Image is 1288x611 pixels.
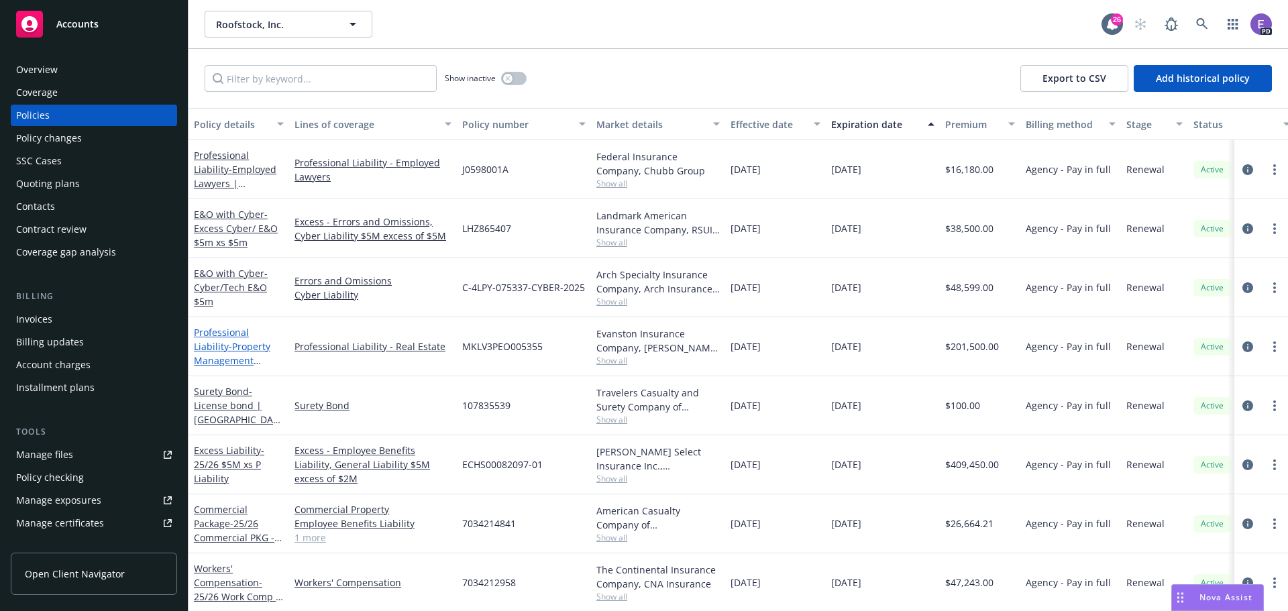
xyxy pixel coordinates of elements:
[11,354,177,376] a: Account charges
[1240,516,1256,532] a: circleInformation
[1171,584,1264,611] button: Nova Assist
[1126,339,1165,353] span: Renewal
[1199,223,1226,235] span: Active
[194,517,282,558] span: - 25/26 Commercial PKG - Roofstock Office
[1199,282,1226,294] span: Active
[591,108,725,140] button: Market details
[194,267,268,308] span: - Cyber/Tech E&O $5m
[11,5,177,43] a: Accounts
[1020,65,1128,92] button: Export to CSV
[1026,221,1111,235] span: Agency - Pay in full
[25,567,125,581] span: Open Client Navigator
[596,237,720,248] span: Show all
[1126,457,1165,471] span: Renewal
[11,290,177,303] div: Billing
[16,173,80,195] div: Quoting plans
[731,117,806,131] div: Effective date
[596,473,720,484] span: Show all
[457,108,591,140] button: Policy number
[294,398,451,412] a: Surety Bond
[731,280,761,294] span: [DATE]
[1240,457,1256,473] a: circleInformation
[731,398,761,412] span: [DATE]
[462,162,508,176] span: J0598001A
[1199,400,1226,412] span: Active
[462,221,511,235] span: LHZ865407
[1026,516,1111,531] span: Agency - Pay in full
[11,196,177,217] a: Contacts
[731,575,761,590] span: [DATE]
[16,309,52,330] div: Invoices
[1026,398,1111,412] span: Agency - Pay in full
[16,196,55,217] div: Contacts
[16,467,84,488] div: Policy checking
[1199,164,1226,176] span: Active
[16,82,58,103] div: Coverage
[596,209,720,237] div: Landmark American Insurance Company, RSUI Group, RT Specialty Insurance Services, LLC (RSG Specia...
[194,208,278,249] span: - Excess Cyber/ E&O $5m xs $5m
[1267,339,1283,355] a: more
[16,59,58,80] div: Overview
[294,156,451,184] a: Professional Liability - Employed Lawyers
[16,377,95,398] div: Installment plans
[596,355,720,366] span: Show all
[945,280,994,294] span: $48,599.00
[294,575,451,590] a: Workers' Compensation
[1121,108,1188,140] button: Stage
[194,385,283,454] span: - License bond | [GEOGRAPHIC_DATA]/[STREET_ADDRESS]
[1250,13,1272,35] img: photo
[11,331,177,353] a: Billing updates
[11,377,177,398] a: Installment plans
[11,490,177,511] span: Manage exposures
[1267,398,1283,414] a: more
[1240,339,1256,355] a: circleInformation
[1199,518,1226,530] span: Active
[16,150,62,172] div: SSC Cases
[194,340,270,395] span: - Property Management Professional Liability $5m
[11,512,177,534] a: Manage certificates
[462,117,571,131] div: Policy number
[1126,516,1165,531] span: Renewal
[462,398,511,412] span: 107835539
[11,219,177,240] a: Contract review
[462,575,516,590] span: 7034212958
[194,117,269,131] div: Policy details
[1199,592,1252,603] span: Nova Assist
[831,516,861,531] span: [DATE]
[1126,221,1165,235] span: Renewal
[1020,108,1121,140] button: Billing method
[1240,162,1256,178] a: circleInformation
[462,457,543,471] span: ECHS00082097-01
[1199,577,1226,589] span: Active
[16,105,50,126] div: Policies
[1240,221,1256,237] a: circleInformation
[831,575,861,590] span: [DATE]
[56,19,99,30] span: Accounts
[1042,72,1106,85] span: Export to CSV
[11,309,177,330] a: Invoices
[1267,280,1283,296] a: more
[596,386,720,414] div: Travelers Casualty and Surety Company of America, Travelers Insurance
[16,490,101,511] div: Manage exposures
[194,503,274,558] a: Commercial Package
[1267,575,1283,591] a: more
[1156,72,1250,85] span: Add historical policy
[945,516,994,531] span: $26,664.21
[596,150,720,178] div: Federal Insurance Company, Chubb Group
[194,163,277,218] span: - Employed Lawyers | Employed Lawyers Liability
[11,82,177,103] a: Coverage
[1026,117,1101,131] div: Billing method
[1220,11,1246,38] a: Switch app
[11,425,177,439] div: Tools
[189,108,289,140] button: Policy details
[1267,221,1283,237] a: more
[11,59,177,80] a: Overview
[731,162,761,176] span: [DATE]
[462,280,585,294] span: C-4LPY-075337-CYBER-2025
[294,339,451,353] a: Professional Liability - Real Estate
[1111,13,1123,25] div: 26
[1134,65,1272,92] button: Add historical policy
[945,457,999,471] span: $409,450.00
[11,150,177,172] a: SSC Cases
[445,72,496,84] span: Show inactive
